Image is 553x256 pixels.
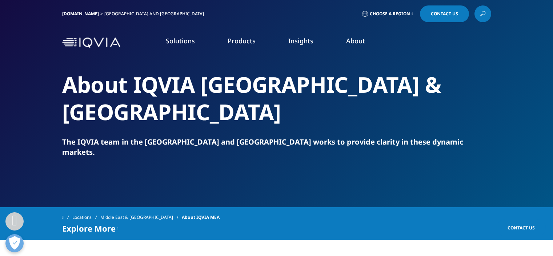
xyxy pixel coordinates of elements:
span: About IQVIA MEA [182,211,220,224]
a: Contact Us [420,5,469,22]
button: Präferenzen öffnen [5,234,24,252]
a: Solutions [166,36,195,45]
span: Explore More [62,224,116,233]
div: The IQVIA team in the [GEOGRAPHIC_DATA] and [GEOGRAPHIC_DATA] works to provide clarity in these d... [62,137,491,157]
a: [DOMAIN_NAME] [62,11,99,17]
nav: Primary [123,25,491,60]
span: Choose a Region [370,11,410,17]
a: Locations [72,211,100,224]
h2: About IQVIA [GEOGRAPHIC_DATA] & [GEOGRAPHIC_DATA] [62,71,491,126]
a: Middle East & [GEOGRAPHIC_DATA] [100,211,182,224]
span: Contact Us [508,225,535,231]
a: About [346,36,365,45]
a: Insights [288,36,313,45]
div: [GEOGRAPHIC_DATA] and [GEOGRAPHIC_DATA] [104,11,207,17]
a: Products [228,36,256,45]
a: Contact Us [497,219,546,236]
img: IQVIA Healthcare Information Technology and Pharma Clinical Research Company [62,38,120,48]
span: Contact Us [431,12,458,16]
